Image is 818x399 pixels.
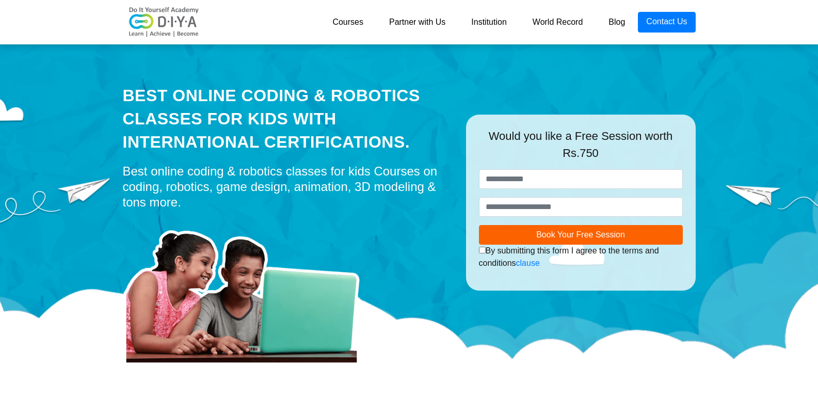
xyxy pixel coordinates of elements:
a: Contact Us [638,12,695,33]
img: home-prod.png [123,215,371,365]
button: Book Your Free Session [479,225,683,245]
a: Partner with Us [376,12,458,33]
a: Blog [596,12,638,33]
div: Best Online Coding & Robotics Classes for kids with International Certifications. [123,84,451,153]
div: By submitting this form I agree to the terms and conditions [479,245,683,269]
div: Would you like a Free Session worth Rs.750 [479,127,683,169]
span: Book Your Free Session [536,230,625,239]
a: World Record [520,12,596,33]
a: Courses [319,12,376,33]
img: logo-v2.png [123,7,205,38]
a: Institution [458,12,519,33]
a: clause [516,259,540,267]
div: Best online coding & robotics classes for kids Courses on coding, robotics, game design, animatio... [123,164,451,210]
